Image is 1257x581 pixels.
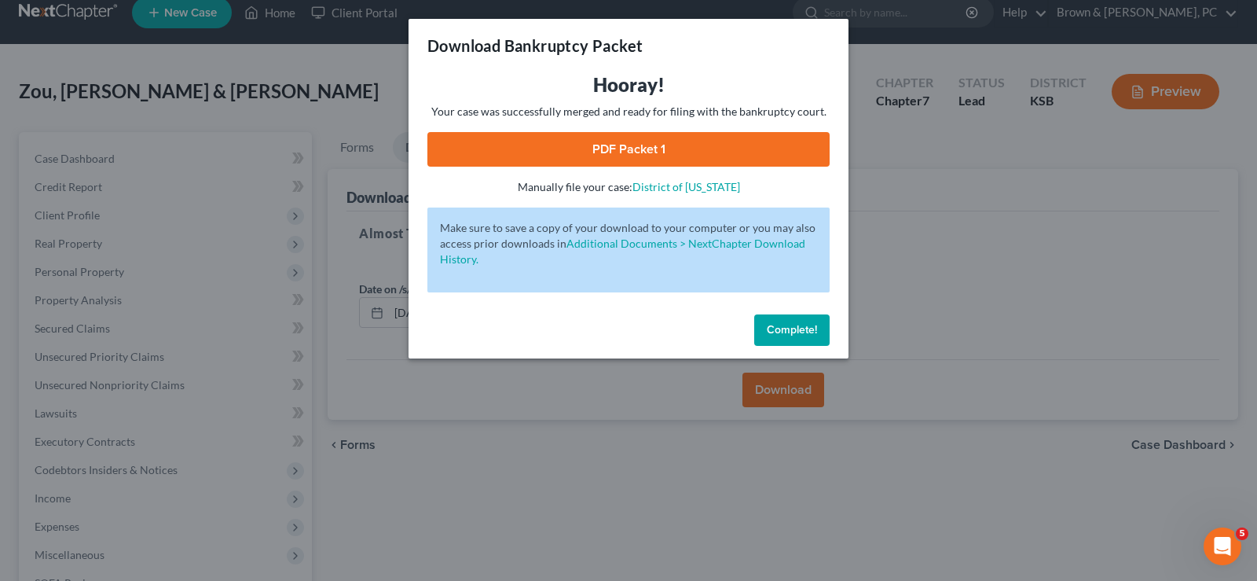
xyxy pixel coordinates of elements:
p: Manually file your case: [427,179,830,195]
a: PDF Packet 1 [427,132,830,167]
span: 5 [1236,528,1248,540]
p: Your case was successfully merged and ready for filing with the bankruptcy court. [427,104,830,120]
h3: Download Bankruptcy Packet [427,35,643,57]
a: Additional Documents > NextChapter Download History. [440,237,805,266]
a: District of [US_STATE] [632,180,740,193]
button: Complete! [754,314,830,346]
p: Make sure to save a copy of your download to your computer or you may also access prior downloads in [440,220,817,267]
span: Complete! [767,323,817,336]
iframe: Intercom live chat [1204,528,1241,565]
h3: Hooray! [427,72,830,97]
